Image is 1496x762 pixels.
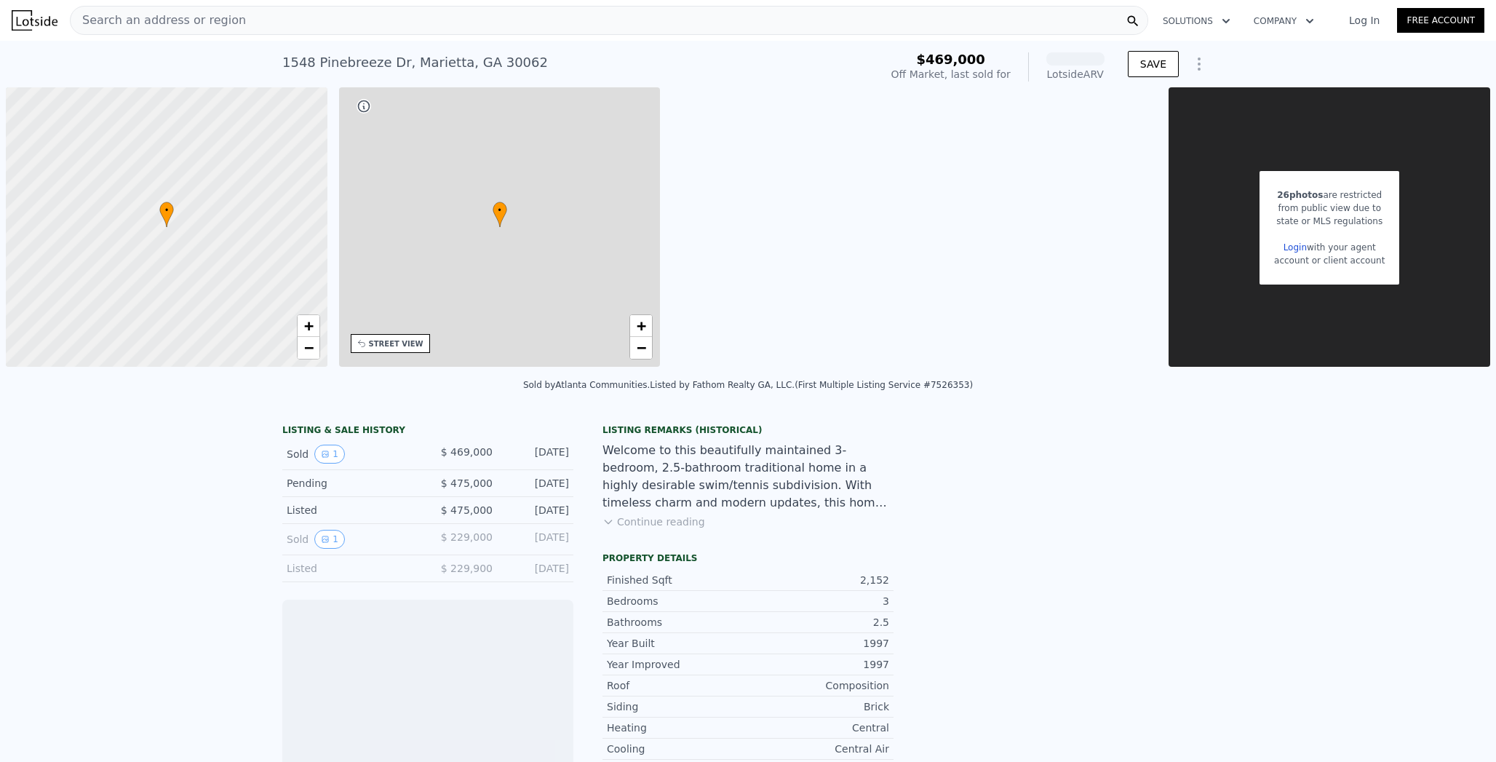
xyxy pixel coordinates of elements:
[607,615,748,630] div: Bathrooms
[504,561,569,576] div: [DATE]
[1242,8,1326,34] button: Company
[303,317,313,335] span: +
[630,337,652,359] a: Zoom out
[1151,8,1242,34] button: Solutions
[1274,188,1385,202] div: are restricted
[1277,190,1323,200] span: 26 photos
[369,338,423,349] div: STREET VIEW
[314,445,345,464] button: View historical data
[748,699,889,714] div: Brick
[1128,51,1179,77] button: SAVE
[287,445,416,464] div: Sold
[523,380,650,390] div: Sold by Atlanta Communities .
[630,315,652,337] a: Zoom in
[637,317,646,335] span: +
[607,678,748,693] div: Roof
[748,721,889,735] div: Central
[1274,202,1385,215] div: from public view due to
[159,204,174,217] span: •
[607,657,748,672] div: Year Improved
[298,337,319,359] a: Zoom out
[637,338,646,357] span: −
[748,657,889,672] div: 1997
[287,503,416,517] div: Listed
[504,445,569,464] div: [DATE]
[287,561,416,576] div: Listed
[303,338,313,357] span: −
[441,477,493,489] span: $ 475,000
[504,530,569,549] div: [DATE]
[748,615,889,630] div: 2.5
[602,552,894,564] div: Property details
[441,446,493,458] span: $ 469,000
[504,476,569,491] div: [DATE]
[12,10,57,31] img: Lotside
[748,636,889,651] div: 1997
[602,424,894,436] div: Listing Remarks (Historical)
[1284,242,1307,253] a: Login
[602,442,894,512] div: Welcome to this beautifully maintained 3-bedroom, 2.5-bathroom traditional home in a highly desir...
[607,636,748,651] div: Year Built
[1185,49,1214,79] button: Show Options
[493,204,507,217] span: •
[314,530,345,549] button: View historical data
[891,67,1011,82] div: Off Market, last sold for
[1274,254,1385,267] div: account or client account
[607,594,748,608] div: Bedrooms
[1332,13,1397,28] a: Log In
[748,594,889,608] div: 3
[441,563,493,574] span: $ 229,900
[916,52,985,67] span: $469,000
[607,699,748,714] div: Siding
[441,531,493,543] span: $ 229,000
[650,380,973,390] div: Listed by Fathom Realty GA, LLC. (First Multiple Listing Service #7526353)
[282,424,573,439] div: LISTING & SALE HISTORY
[748,678,889,693] div: Composition
[607,573,748,587] div: Finished Sqft
[493,202,507,227] div: •
[607,721,748,735] div: Heating
[441,504,493,516] span: $ 475,000
[602,515,705,529] button: Continue reading
[71,12,246,29] span: Search an address or region
[607,742,748,756] div: Cooling
[748,573,889,587] div: 2,152
[1307,242,1376,253] span: with your agent
[298,315,319,337] a: Zoom in
[748,742,889,756] div: Central Air
[1397,8,1484,33] a: Free Account
[287,476,416,491] div: Pending
[282,52,548,73] div: 1548 Pinebreeze Dr , Marietta , GA 30062
[159,202,174,227] div: •
[504,503,569,517] div: [DATE]
[287,530,416,549] div: Sold
[1046,67,1105,82] div: Lotside ARV
[1274,215,1385,228] div: state or MLS regulations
